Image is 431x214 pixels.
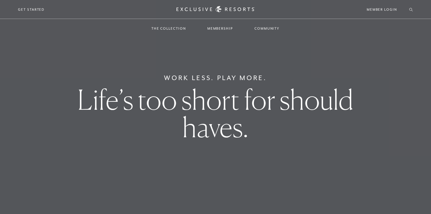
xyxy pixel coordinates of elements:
a: Membership [201,20,239,37]
a: Community [248,20,286,37]
h6: Work Less. Play More. [164,73,267,83]
a: Member Login [367,7,397,12]
a: The Collection [145,20,192,37]
a: Get Started [18,7,45,12]
h1: Life’s too short for should haves. [75,86,355,141]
